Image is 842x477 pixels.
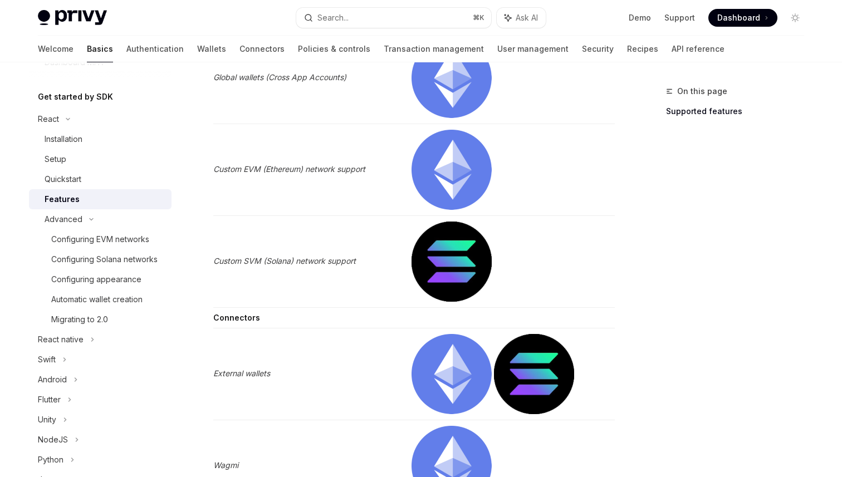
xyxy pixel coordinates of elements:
div: Configuring Solana networks [51,253,158,266]
a: Quickstart [29,169,172,189]
em: Global wallets (Cross App Accounts) [213,72,346,82]
div: Installation [45,132,82,146]
h5: Get started by SDK [38,90,113,104]
div: React [38,112,59,126]
em: External wallets [213,368,270,378]
a: Security [582,36,614,62]
span: Dashboard [717,12,760,23]
img: solana.png [412,222,492,302]
a: Dashboard [708,9,777,27]
button: Search...⌘K [296,8,491,28]
div: Android [38,373,67,386]
div: Features [45,193,80,206]
div: Swift [38,353,56,366]
div: Quickstart [45,173,81,186]
div: NodeJS [38,433,68,446]
span: ⌘ K [473,13,484,22]
a: Connectors [239,36,285,62]
strong: Connectors [213,313,260,322]
img: ethereum.png [412,130,492,210]
a: Configuring EVM networks [29,229,172,249]
div: Unity [38,413,56,426]
img: light logo [38,10,107,26]
img: ethereum.png [412,38,492,118]
span: Ask AI [516,12,538,23]
a: Automatic wallet creation [29,289,172,309]
button: Toggle dark mode [786,9,804,27]
span: On this page [677,85,727,98]
a: Recipes [627,36,658,62]
a: Policies & controls [298,36,370,62]
div: Search... [317,11,349,24]
em: Custom SVM (Solana) network support [213,256,356,265]
a: User management [497,36,569,62]
a: Support [664,12,695,23]
a: Setup [29,149,172,169]
a: Installation [29,129,172,149]
button: Ask AI [497,8,546,28]
div: Automatic wallet creation [51,293,143,306]
div: Configuring EVM networks [51,233,149,246]
a: Welcome [38,36,74,62]
a: Basics [87,36,113,62]
img: ethereum.png [412,334,492,414]
a: Demo [629,12,651,23]
a: Wallets [197,36,226,62]
div: Flutter [38,393,61,406]
em: Custom EVM (Ethereum) network support [213,164,365,174]
div: Migrating to 2.0 [51,313,108,326]
a: Configuring Solana networks [29,249,172,269]
a: Supported features [666,102,813,120]
a: Configuring appearance [29,269,172,289]
em: Wagmi [213,460,238,470]
div: Configuring appearance [51,273,141,286]
a: API reference [672,36,724,62]
img: solana.png [494,334,574,414]
a: Migrating to 2.0 [29,309,172,330]
a: Transaction management [384,36,484,62]
a: Authentication [126,36,184,62]
div: Setup [45,153,66,166]
div: React native [38,333,84,346]
div: Advanced [45,213,82,226]
div: Python [38,453,63,466]
a: Features [29,189,172,209]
